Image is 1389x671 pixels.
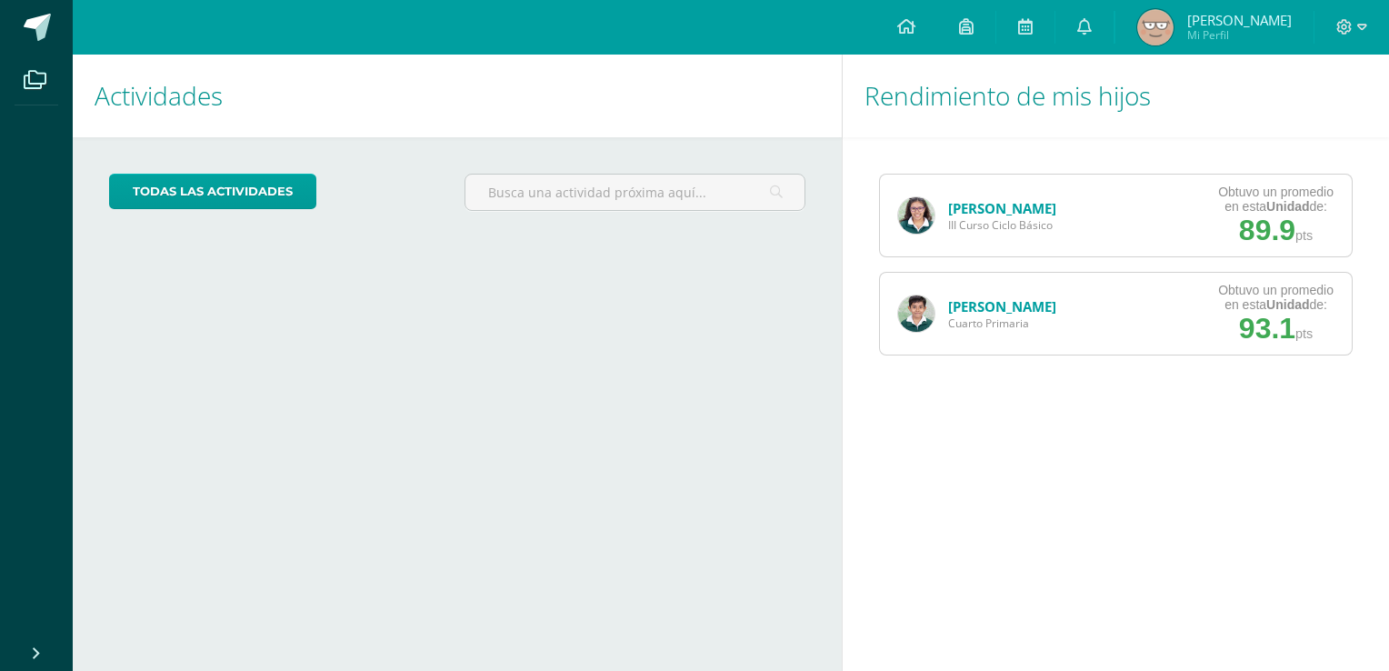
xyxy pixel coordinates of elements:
span: III Curso Ciclo Básico [948,217,1056,233]
span: pts [1295,228,1313,243]
h1: Rendimiento de mis hijos [864,55,1367,137]
a: [PERSON_NAME] [948,297,1056,315]
span: Mi Perfil [1187,27,1292,43]
input: Busca una actividad próxima aquí... [465,175,804,210]
div: Obtuvo un promedio en esta de: [1218,283,1334,312]
strong: Unidad [1266,297,1309,312]
span: Cuarto Primaria [948,315,1056,331]
h1: Actividades [95,55,820,137]
strong: Unidad [1266,199,1309,214]
span: [PERSON_NAME] [1187,11,1292,29]
span: 93.1 [1239,312,1295,345]
span: pts [1295,326,1313,341]
div: Obtuvo un promedio en esta de: [1218,185,1334,214]
img: 64792640b9b43708a56f32178e568de4.png [898,295,934,332]
span: 89.9 [1239,214,1295,246]
img: 925ab58921bcf50dbb5c462857a28ef7.png [898,197,934,234]
a: todas las Actividades [109,174,316,209]
img: b08fa849ce700c2446fec7341b01b967.png [1137,9,1174,45]
a: [PERSON_NAME] [948,199,1056,217]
